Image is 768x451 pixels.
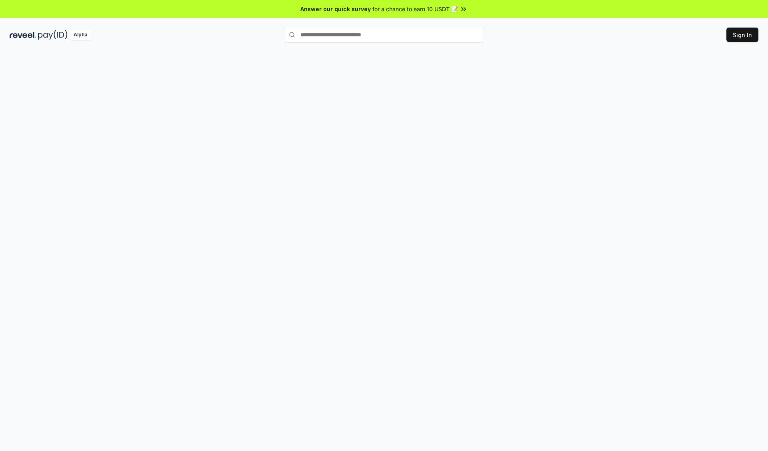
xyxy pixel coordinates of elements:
span: Answer our quick survey [300,5,371,13]
button: Sign In [726,28,758,42]
span: for a chance to earn 10 USDT 📝 [372,5,458,13]
img: reveel_dark [10,30,36,40]
div: Alpha [69,30,92,40]
img: pay_id [38,30,68,40]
